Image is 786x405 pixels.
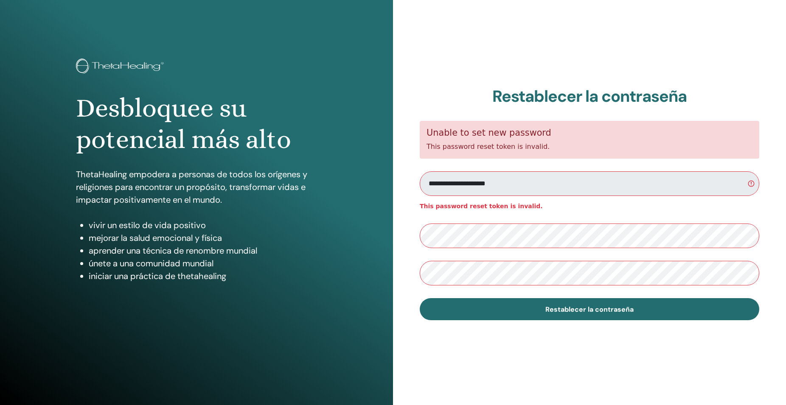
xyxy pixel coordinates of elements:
[420,298,759,320] button: Restablecer la contraseña
[89,257,317,270] li: únete a una comunidad mundial
[420,121,759,159] div: This password reset token is invalid.
[89,270,317,282] li: iniciar una práctica de thetahealing
[420,203,543,209] strong: This password reset token is invalid.
[76,92,317,156] h1: Desbloquee su potencial más alto
[427,128,752,138] h5: Unable to set new password
[420,87,759,106] h2: Restablecer la contraseña
[76,168,317,206] p: ThetaHealing empodera a personas de todos los orígenes y religiones para encontrar un propósito, ...
[89,232,317,244] li: mejorar la salud emocional y física
[89,244,317,257] li: aprender una técnica de renombre mundial
[89,219,317,232] li: vivir un estilo de vida positivo
[545,305,634,314] span: Restablecer la contraseña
